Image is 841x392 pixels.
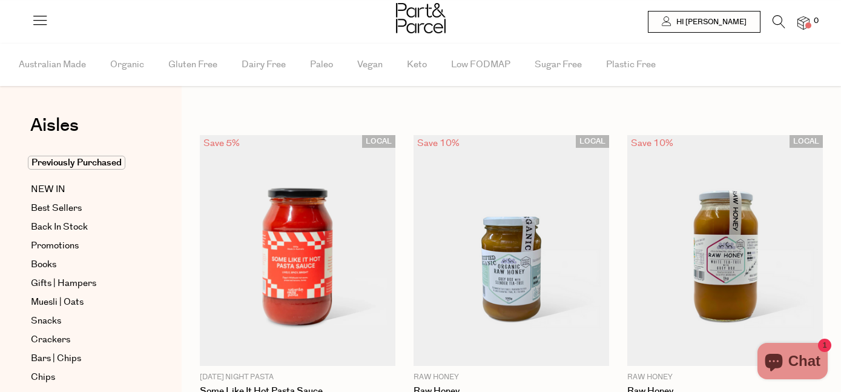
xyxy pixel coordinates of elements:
span: Keto [407,44,427,86]
span: LOCAL [576,135,609,148]
a: Bars | Chips [31,351,141,366]
a: Books [31,257,141,272]
a: Back In Stock [31,220,141,234]
a: Promotions [31,239,141,253]
span: LOCAL [790,135,823,148]
span: Dairy Free [242,44,286,86]
span: Books [31,257,56,272]
div: Save 10% [627,135,677,151]
img: Part&Parcel [396,3,446,33]
img: Some Like it Hot Pasta Sauce [200,135,395,366]
span: Australian Made [19,44,86,86]
div: Save 5% [200,135,243,151]
span: Paleo [310,44,333,86]
img: Raw Honey [627,135,823,366]
a: Chips [31,370,141,385]
span: Low FODMAP [451,44,510,86]
span: Best Sellers [31,201,82,216]
span: Snacks [31,314,61,328]
a: Gifts | Hampers [31,276,141,291]
a: Snacks [31,314,141,328]
span: Vegan [357,44,383,86]
span: Muesli | Oats [31,295,84,310]
span: Plastic Free [606,44,656,86]
span: Aisles [30,112,79,139]
span: Gluten Free [168,44,217,86]
a: Crackers [31,333,141,347]
a: 0 [797,16,810,29]
a: NEW IN [31,182,141,197]
span: 0 [811,16,822,27]
span: Crackers [31,333,70,347]
span: Sugar Free [535,44,582,86]
p: Raw Honey [414,372,609,383]
a: Hi [PERSON_NAME] [648,11,760,33]
p: Raw Honey [627,372,823,383]
span: Chips [31,370,55,385]
span: Hi [PERSON_NAME] [673,17,747,27]
div: Save 10% [414,135,463,151]
span: NEW IN [31,182,65,197]
a: Muesli | Oats [31,295,141,310]
span: Gifts | Hampers [31,276,96,291]
a: Best Sellers [31,201,141,216]
span: Promotions [31,239,79,253]
img: Raw Honey [414,135,609,366]
span: Back In Stock [31,220,88,234]
a: Previously Purchased [31,156,141,170]
span: Organic [110,44,144,86]
span: Bars | Chips [31,351,81,366]
a: Aisles [30,116,79,147]
span: LOCAL [362,135,395,148]
inbox-online-store-chat: Shopify online store chat [754,343,831,382]
p: [DATE] Night Pasta [200,372,395,383]
span: Previously Purchased [28,156,125,170]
